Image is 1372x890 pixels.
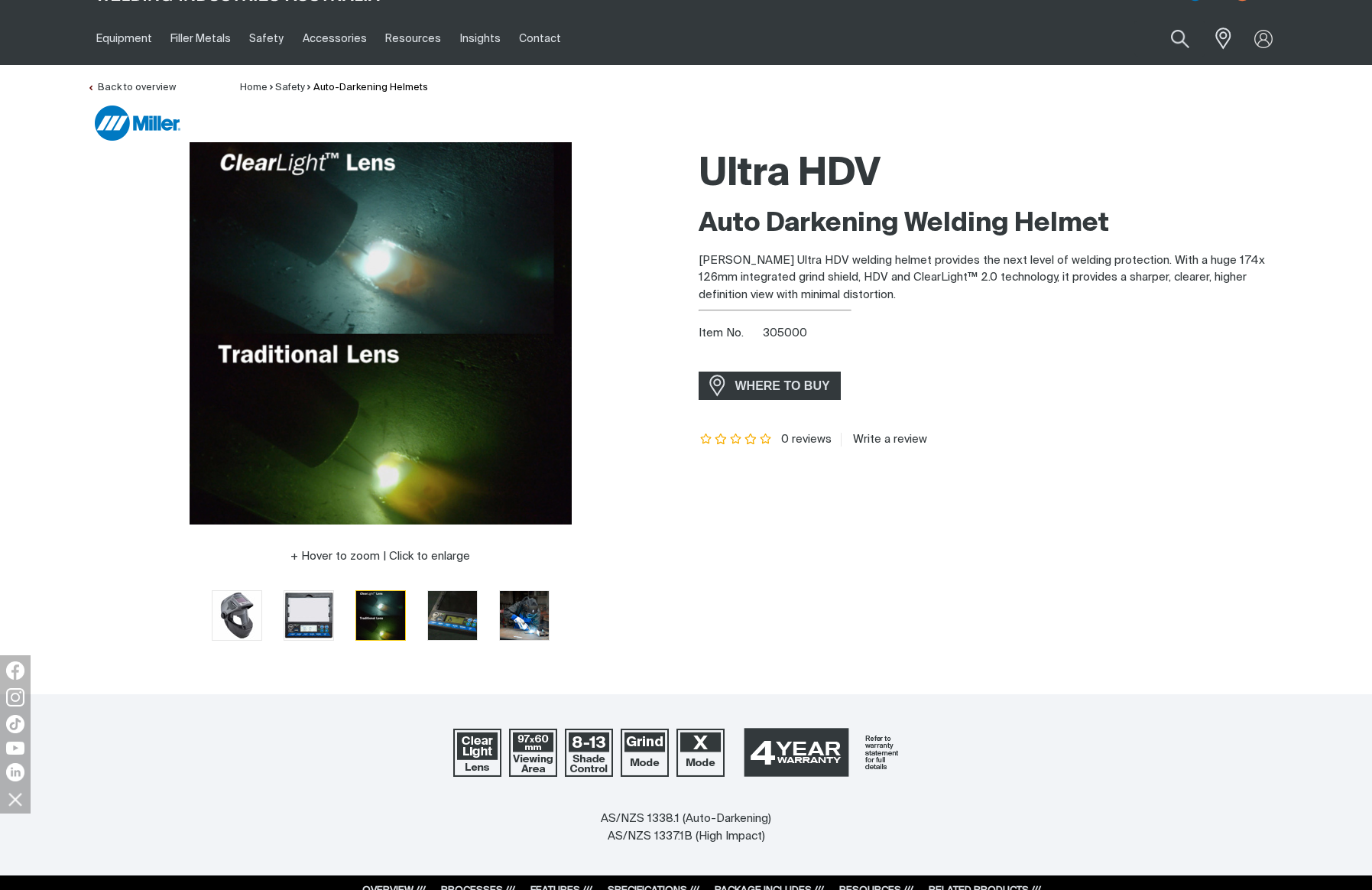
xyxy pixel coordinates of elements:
img: hide socials [2,786,28,812]
button: Go to slide 2 [284,590,334,641]
h1: Ultra HDV [699,150,1286,200]
img: Lens X-Mode [676,729,725,777]
span: WHERE TO BUY [725,374,840,398]
img: Instagram [6,688,24,706]
img: YouTube [6,742,24,755]
img: Ultra HDV [284,591,333,640]
button: Go to slide 3 [355,590,406,641]
span: Rating: {0} [699,434,774,445]
a: Resources [376,12,450,65]
a: Accessories [294,12,376,65]
a: Contact [510,12,570,65]
img: Ultra HDV [190,142,572,525]
a: 4 Year Warranty [732,721,919,784]
nav: Breadcrumb [240,80,428,96]
span: Item No. [699,325,761,343]
img: Facebook [6,661,24,680]
a: Write a review [841,433,927,447]
button: Go to slide 4 [427,590,478,641]
button: Search products [1154,21,1206,57]
img: Ultra HDV [428,591,477,640]
span: 305000 [763,327,807,339]
input: Product name or item number... [1134,21,1205,57]
button: Go to slide 5 [499,590,550,641]
img: 97x60mm Viewing Area [509,729,557,777]
button: Go to slide 1 [212,590,262,641]
img: Lens Grind Mode [621,729,669,777]
div: AS/NZS 1338.1 (Auto-Darkening) AS/NZS 1337.1B (High Impact) [601,810,771,845]
img: ClearLight Lens Technology [453,729,501,777]
img: TikTok [6,715,24,733]
a: WHERE TO BUY [699,372,842,400]
img: Welding Shade 8-12.5 [565,729,613,777]
p: [PERSON_NAME] Ultra HDV welding helmet provides the next level of welding protection. With a huge... [699,252,1286,304]
h2: Auto Darkening Welding Helmet [699,207,1286,241]
button: Hover to zoom | Click to enlarge [281,547,479,566]
a: Safety [275,83,305,93]
img: Ultra HDV [356,591,405,640]
img: Ultra HDV [500,591,549,640]
a: Home [240,83,268,93]
img: LinkedIn [6,763,24,781]
a: Filler Metals [161,12,240,65]
a: Safety [240,12,293,65]
a: Back to overview of Auto-Darkening Helmets [87,83,176,93]
nav: Main [87,12,986,65]
a: Insights [450,12,509,65]
a: Equipment [87,12,161,65]
span: 0 reviews [781,434,832,445]
a: Auto-Darkening Helmets [313,83,428,93]
img: Ultra HDV [212,591,261,640]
